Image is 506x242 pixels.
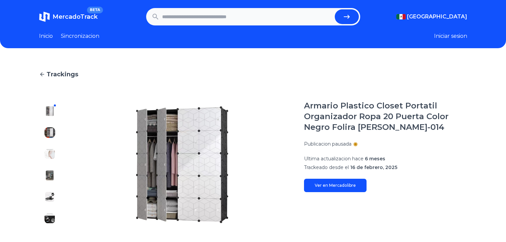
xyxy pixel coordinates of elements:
[44,191,55,202] img: Armario Plastico Closet Portatil Organizador Ropa 20 Puerta Color Negro Folira JZ-JL-014
[396,13,467,21] button: [GEOGRAPHIC_DATA]
[44,213,55,224] img: Armario Plastico Closet Portatil Organizador Ropa 20 Puerta Color Negro Folira JZ-JL-014
[44,106,55,116] img: Armario Plastico Closet Portatil Organizador Ropa 20 Puerta Color Negro Folira JZ-JL-014
[396,14,406,19] img: Mexico
[39,11,98,22] a: MercadoTrackBETA
[53,13,98,20] span: MercadoTrack
[434,32,467,40] button: Iniciar sesion
[44,127,55,138] img: Armario Plastico Closet Portatil Organizador Ropa 20 Puerta Color Negro Folira JZ-JL-014
[365,156,385,162] span: 6 meses
[61,32,99,40] a: Sincronizacion
[304,141,351,147] p: Publicacion pausada
[74,100,291,229] img: Armario Plastico Closet Portatil Organizador Ropa 20 Puerta Color Negro Folira JZ-JL-014
[304,164,349,170] span: Trackeado desde el
[44,149,55,159] img: Armario Plastico Closet Portatil Organizador Ropa 20 Puerta Color Negro Folira JZ-JL-014
[87,7,103,13] span: BETA
[39,32,53,40] a: Inicio
[350,164,397,170] span: 16 de febrero, 2025
[304,179,367,192] a: Ver en Mercadolibre
[407,13,467,21] span: [GEOGRAPHIC_DATA]
[304,100,467,133] h1: Armario Plastico Closet Portatil Organizador Ropa 20 Puerta Color Negro Folira [PERSON_NAME]-014
[39,70,467,79] a: Trackings
[39,11,50,22] img: MercadoTrack
[44,170,55,181] img: Armario Plastico Closet Portatil Organizador Ropa 20 Puerta Color Negro Folira JZ-JL-014
[304,156,364,162] span: Ultima actualizacion hace
[46,70,78,79] span: Trackings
